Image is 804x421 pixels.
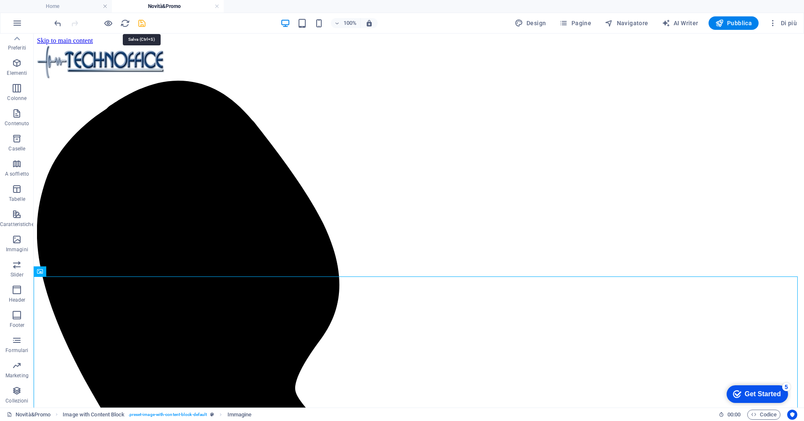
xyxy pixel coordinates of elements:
button: 100% [331,18,361,28]
button: undo [53,18,63,28]
p: Caselle [8,145,25,152]
nav: breadcrumb [63,410,251,420]
p: Contenuto [5,120,29,127]
p: Header [9,297,26,303]
div: Get Started [25,9,61,17]
i: Questo elemento è un preset personalizzabile [210,412,214,417]
button: Pagine [556,16,595,30]
span: AI Writer [662,19,698,27]
p: Immagini [6,246,28,253]
a: Skip to main content [3,3,59,11]
span: Navigatore [605,19,648,27]
span: Pubblica [715,19,752,27]
span: Design [515,19,546,27]
button: Design [511,16,550,30]
button: Navigatore [601,16,651,30]
p: Preferiti [8,45,26,51]
button: save [137,18,147,28]
h6: 100% [344,18,357,28]
div: 5 [62,2,71,10]
i: Ricarica la pagina [120,18,130,28]
p: Collezioni [5,397,28,404]
span: Fai clic per selezionare. Doppio clic per modificare [227,410,252,420]
button: Codice [747,410,780,420]
p: Footer [10,322,25,329]
button: Di più [765,16,800,30]
p: A soffietto [5,171,29,177]
p: Colonne [7,95,26,102]
h4: Novità&Promo [112,2,224,11]
button: Pubblica [709,16,759,30]
span: 00 00 [727,410,741,420]
a: Fai clic per annullare la selezione. Doppio clic per aprire le pagine [7,410,50,420]
p: Slider [11,271,24,278]
span: . preset-image-with-content-block-default [128,410,207,420]
h6: Tempo sessione [719,410,741,420]
button: Clicca qui per lasciare la modalità di anteprima e continuare la modifica [103,18,113,28]
button: reload [120,18,130,28]
button: AI Writer [659,16,702,30]
div: Design (Ctrl+Alt+Y) [511,16,550,30]
p: Formulari [5,347,28,354]
span: Fai clic per selezionare. Doppio clic per modificare [63,410,124,420]
span: Di più [769,19,797,27]
button: Usercentrics [787,410,797,420]
span: Codice [751,410,777,420]
span: : [733,411,735,418]
i: Quando ridimensioni, regola automaticamente il livello di zoom in modo che corrisponda al disposi... [365,19,373,27]
p: Marketing [5,372,29,379]
div: Get Started 5 items remaining, 0% complete [7,4,68,22]
span: Pagine [559,19,591,27]
i: Annulla: Cambia didascalia (Ctrl+Z) [53,18,63,28]
p: Tabelle [9,196,25,203]
p: Elementi [7,70,27,76]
